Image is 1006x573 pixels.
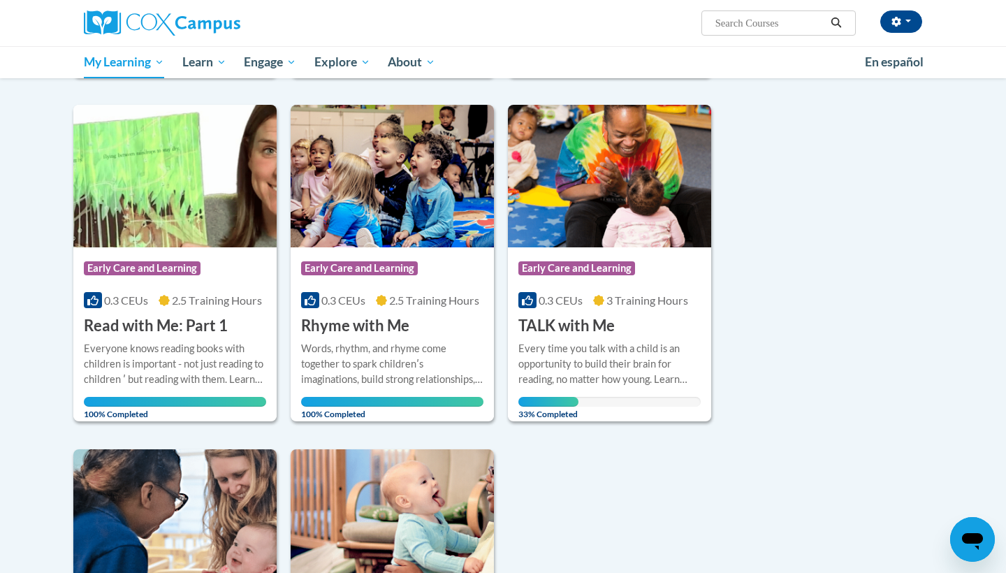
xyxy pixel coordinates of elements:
h3: TALK with Me [518,315,615,337]
div: Every time you talk with a child is an opportunity to build their brain for reading, no matter ho... [518,341,701,387]
span: 0.3 CEUs [321,293,365,307]
h3: Read with Me: Part 1 [84,315,228,337]
span: 33% Completed [518,397,578,419]
span: 2.5 Training Hours [389,293,479,307]
div: Everyone knows reading books with children is important - not just reading to children ʹ but read... [84,341,266,387]
a: About [379,46,445,78]
span: 0.3 CEUs [539,293,583,307]
img: Course Logo [73,105,277,247]
button: Search [826,15,847,31]
span: Learn [182,54,226,71]
span: Early Care and Learning [518,261,635,275]
div: Your progress [84,397,266,407]
img: Cox Campus [84,10,240,36]
a: Cox Campus [84,10,349,36]
h3: Rhyme with Me [301,315,409,337]
img: Course Logo [291,105,494,247]
a: My Learning [75,46,173,78]
span: 0.3 CEUs [104,293,148,307]
iframe: Button to launch messaging window [950,517,995,562]
div: Your progress [518,397,578,407]
a: Engage [235,46,305,78]
div: Your progress [301,397,483,407]
a: Course LogoEarly Care and Learning0.3 CEUs2.5 Training Hours Read with Me: Part 1Everyone knows r... [73,105,277,422]
span: En español [865,55,924,69]
span: 2.5 Training Hours [172,293,262,307]
span: 100% Completed [301,397,483,419]
span: 3 Training Hours [606,293,688,307]
span: Engage [244,54,296,71]
img: Course Logo [508,105,711,247]
span: Early Care and Learning [84,261,201,275]
button: Account Settings [880,10,922,33]
span: About [388,54,435,71]
span: 100% Completed [84,397,266,419]
a: Explore [305,46,379,78]
div: Main menu [63,46,943,78]
span: Early Care and Learning [301,261,418,275]
a: En español [856,48,933,77]
span: Explore [314,54,370,71]
input: Search Courses [714,15,826,31]
a: Course LogoEarly Care and Learning0.3 CEUs3 Training Hours TALK with MeEvery time you talk with a... [508,105,711,422]
a: Learn [173,46,235,78]
a: Course LogoEarly Care and Learning0.3 CEUs2.5 Training Hours Rhyme with MeWords, rhythm, and rhym... [291,105,494,422]
span: My Learning [84,54,164,71]
div: Words, rhythm, and rhyme come together to spark childrenʹs imaginations, build strong relationshi... [301,341,483,387]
